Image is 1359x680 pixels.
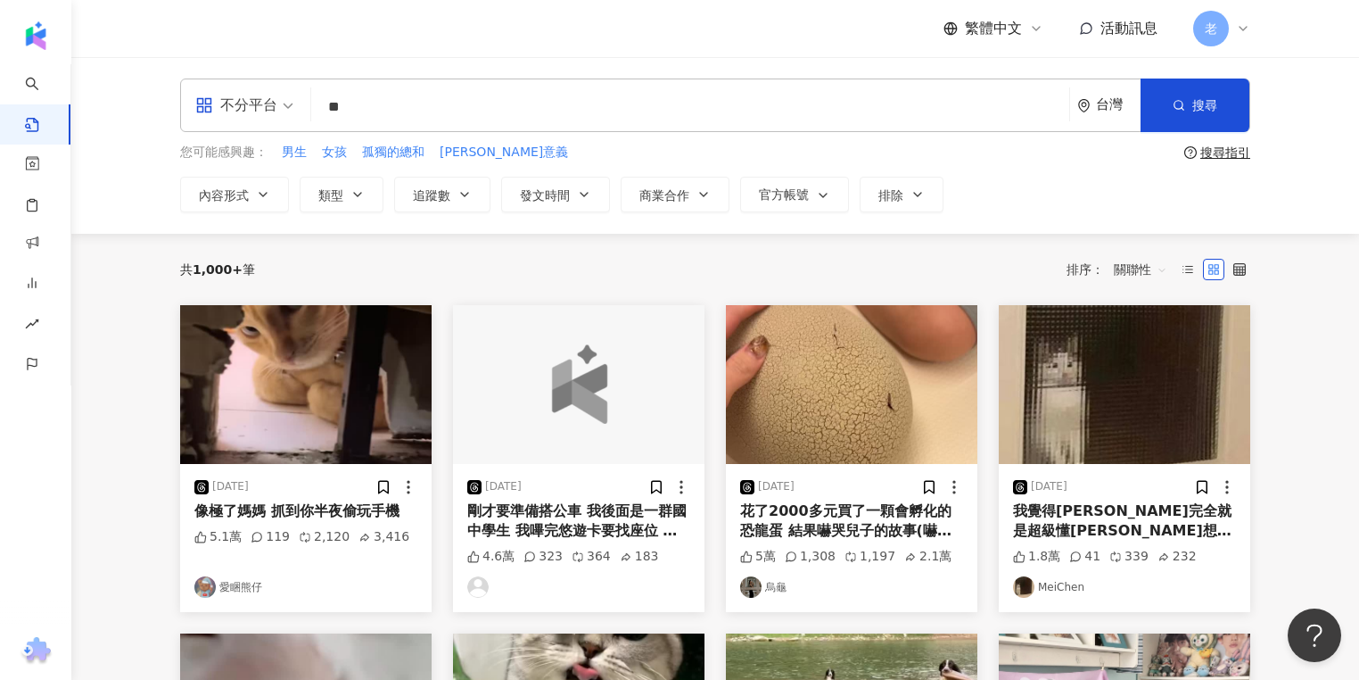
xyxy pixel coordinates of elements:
div: 2,120 [299,528,350,546]
div: 我覺得[PERSON_NAME]完全就是超級懂[PERSON_NAME]想要什麼 用她的角度去理解她 哪個男生會用串友情手鍊這麼可愛的方法去認識[PERSON_NAME] 太浪漫了💕 [1013,502,1236,542]
button: 商業合作 [621,177,729,212]
span: appstore [195,96,213,114]
span: 孤獨的總和 [362,144,424,162]
button: 排除 [860,177,943,212]
span: rise [25,306,39,346]
img: KOL Avatar [194,576,216,598]
button: 女孩 [321,143,348,162]
div: 323 [523,548,563,566]
span: [PERSON_NAME]意義 [440,144,568,162]
a: search [25,64,61,134]
button: 追蹤數 [394,177,490,212]
div: 5.1萬 [194,528,242,546]
div: 1.8萬 [1013,548,1060,566]
div: 4.6萬 [467,548,515,566]
img: post-image [999,305,1250,464]
button: logo [453,305,704,464]
span: 女孩 [322,144,347,162]
img: logo [516,344,642,424]
div: 剛才要準備搭公車 我後面是一群國中學生 我嗶完悠遊卡要找座位 後面的妹妹突然說找不到悠遊卡 身後的同學同時打開錢包大家在湊零錢 她就跟後面的好朋友說 沒事 你們先搭我走路去 後來他的好朋友們一起... [467,502,690,542]
img: logo icon [21,21,50,50]
span: 1,000+ [193,262,243,277]
button: 發文時間 [501,177,610,212]
span: 老 [1205,19,1217,38]
span: 排除 [878,188,903,203]
button: 內容形式 [180,177,289,212]
a: KOL Avatar [467,576,690,598]
a: KOL Avatar愛睏熊仔 [194,576,417,598]
span: 官方帳號 [759,187,809,202]
button: 男生 [281,143,308,162]
div: [DATE] [758,479,795,494]
span: 活動訊息 [1100,20,1157,37]
span: 關聯性 [1114,255,1167,284]
a: KOL Avatar烏龜 [740,576,963,598]
div: 119 [251,528,290,546]
div: 1,308 [785,548,836,566]
div: 搜尋指引 [1200,145,1250,160]
div: 不分平台 [195,91,277,120]
div: 花了2000多元買了一顆會孵化的恐龍蛋 結果嚇哭兒子的故事(嚇哭部分沒錄到） 只有媽媽一個人覺得有趣! BTW 2000多居然買到仿的😑賣家上面還標榜TOMY，結果根本不是，我也懶得退了 [740,502,963,542]
div: 1,197 [844,548,895,566]
span: question-circle [1184,146,1197,159]
div: 2.1萬 [904,548,951,566]
span: 類型 [318,188,343,203]
div: 排序： [1067,255,1177,284]
div: [DATE] [1031,479,1067,494]
span: 內容形式 [199,188,249,203]
span: 搜尋 [1192,98,1217,112]
span: 發文時間 [520,188,570,203]
button: 搜尋 [1141,79,1249,132]
div: 3,416 [358,528,409,546]
div: 339 [1109,548,1149,566]
span: 繁體中文 [965,19,1022,38]
img: post-image [180,305,432,464]
button: [PERSON_NAME]意義 [439,143,569,162]
img: chrome extension [19,637,54,666]
img: post-image [726,305,977,464]
button: 類型 [300,177,383,212]
span: 追蹤數 [413,188,450,203]
div: 像極了媽媽 抓到你半夜偷玩手機 [194,502,417,521]
div: 183 [620,548,659,566]
span: environment [1077,99,1091,112]
img: KOL Avatar [467,576,489,598]
div: 5萬 [740,548,776,566]
span: 男生 [282,144,307,162]
div: 41 [1069,548,1100,566]
div: 364 [572,548,611,566]
div: 台灣 [1096,97,1141,112]
div: [DATE] [212,479,249,494]
button: 孤獨的總和 [361,143,425,162]
div: [DATE] [485,479,522,494]
span: 您可能感興趣： [180,144,268,162]
span: 商業合作 [639,188,689,203]
a: KOL AvatarMeiChen [1013,576,1236,598]
iframe: Help Scout Beacon - Open [1288,609,1341,662]
div: 232 [1157,548,1197,566]
img: KOL Avatar [1013,576,1034,598]
button: 官方帳號 [740,177,849,212]
div: 共 筆 [180,262,255,277]
img: KOL Avatar [740,576,762,598]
